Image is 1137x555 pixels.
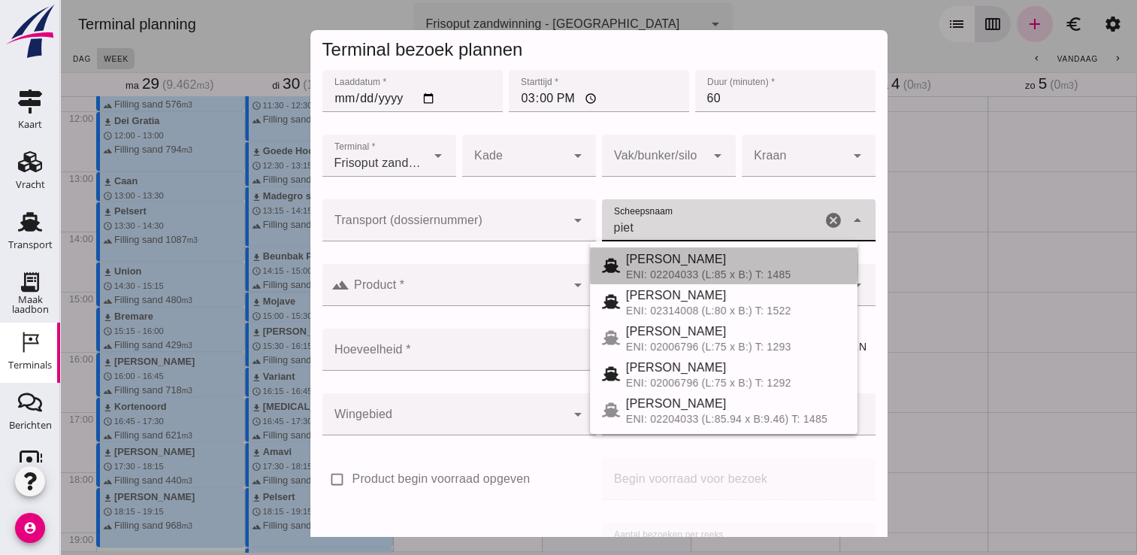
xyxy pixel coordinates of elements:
span: Terminal bezoek plannen [262,39,463,59]
span: [PERSON_NAME] [566,325,667,338]
i: Wis Scheepsnaam [764,211,782,229]
i: arrow_drop_down [649,147,667,165]
i: arrow_drop_down [369,147,387,165]
div: ENI: 02204033 (L:85.94 x B:9.46) T: 1485 [566,413,785,425]
span: [PERSON_NAME] [566,289,667,302]
i: arrow_drop_down [509,405,527,423]
div: Vracht [16,180,45,190]
div: Berichten [9,420,52,430]
div: ENI: 02006796 (L:75 x B:) T: 1292 [566,377,785,389]
i: arrow_drop_down [509,147,527,165]
div: ENI: 02006796 (L:75 x B:) T: 1293 [566,341,785,353]
i: Sluit [788,211,806,229]
i: Open [509,211,527,229]
label: Product begin voorraad opgeven [292,471,470,488]
div: Kaart [18,120,42,129]
div: ENI: 02204033 (L:85 x B:) T: 1485 [566,268,785,281]
div: Transport [8,240,53,250]
span: Frisoput zandwinning - [GEOGRAPHIC_DATA] [274,154,361,172]
img: logo-small.a267ee39.svg [3,4,57,59]
div: Terminals [8,360,52,370]
span: [PERSON_NAME] [566,361,667,374]
span: [PERSON_NAME] [566,397,667,410]
i: account_circle [15,513,45,543]
i: landscape [271,276,289,294]
label: Maak reeks [292,535,355,553]
i: arrow_drop_down [788,147,806,165]
span: [PERSON_NAME] [566,253,667,265]
i: Open [509,276,527,294]
div: ENI: 02314008 (L:80 x B:) T: 1522 [566,305,785,317]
